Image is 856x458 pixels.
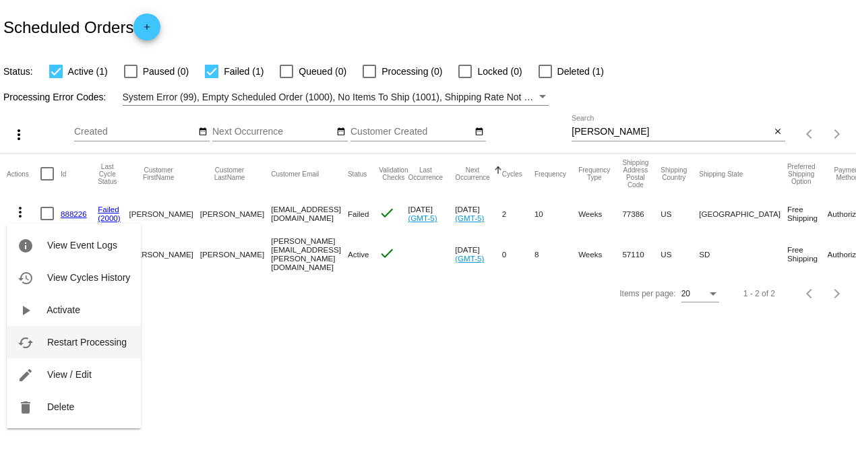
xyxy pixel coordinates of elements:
[47,240,117,251] span: View Event Logs
[18,367,34,383] mat-icon: edit
[47,272,130,283] span: View Cycles History
[47,304,80,315] span: Activate
[18,270,34,286] mat-icon: history
[47,369,92,380] span: View / Edit
[18,399,34,416] mat-icon: delete
[18,302,34,319] mat-icon: play_arrow
[47,337,127,348] span: Restart Processing
[18,335,34,351] mat-icon: cached
[47,401,74,412] span: Delete
[18,238,34,254] mat-icon: info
